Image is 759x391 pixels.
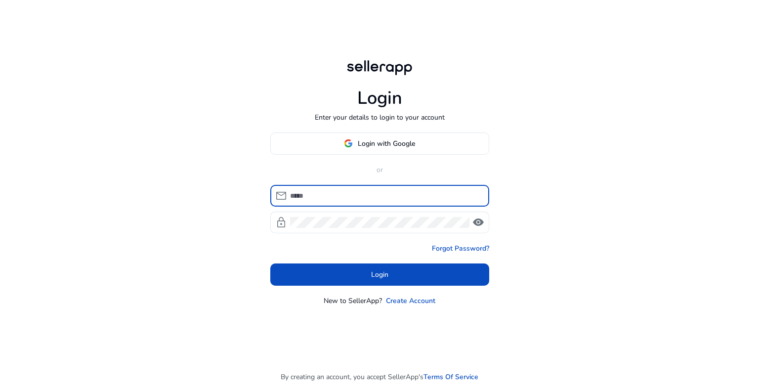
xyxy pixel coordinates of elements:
p: Enter your details to login to your account [315,112,445,123]
a: Create Account [386,296,435,306]
span: Login [371,269,388,280]
h1: Login [357,87,402,109]
span: mail [275,190,287,202]
img: google-logo.svg [344,139,353,148]
button: Login with Google [270,132,489,155]
span: visibility [472,217,484,228]
span: Login with Google [358,138,415,149]
p: New to SellerApp? [324,296,382,306]
a: Terms Of Service [423,372,478,382]
button: Login [270,263,489,286]
p: or [270,165,489,175]
span: lock [275,217,287,228]
a: Forgot Password? [432,243,489,254]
